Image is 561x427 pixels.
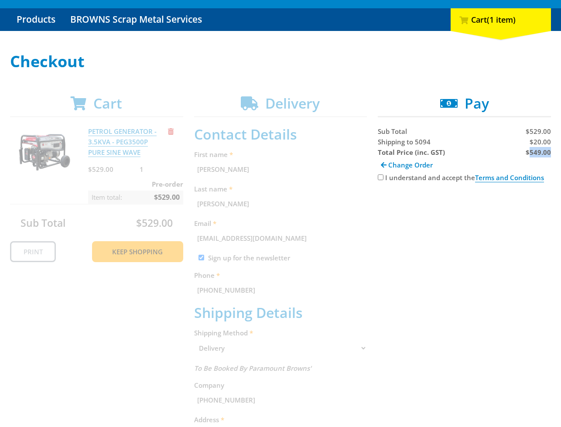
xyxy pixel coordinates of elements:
div: Cart [451,8,551,31]
a: Change Order [378,157,436,172]
label: I understand and accept the [385,173,544,182]
span: Pay [465,94,489,113]
a: Terms and Conditions [475,173,544,182]
h1: Checkout [10,53,551,70]
span: Sub Total [378,127,407,136]
strong: $549.00 [526,148,551,157]
span: Change Order [388,161,433,169]
span: Shipping to 5094 [378,137,431,146]
strong: Total Price (inc. GST) [378,148,445,157]
span: (1 item) [487,14,516,25]
a: Go to the Products page [10,8,62,31]
a: Go to the BROWNS Scrap Metal Services page [64,8,209,31]
span: $20.00 [530,137,551,146]
input: Please accept the terms and conditions. [378,174,383,180]
span: $529.00 [526,127,551,136]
